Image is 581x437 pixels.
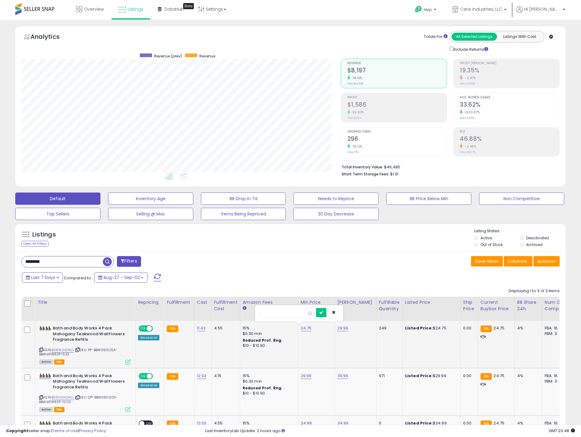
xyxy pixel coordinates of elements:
[379,373,398,379] div: 971
[201,193,286,205] button: BB Drop in 7d
[52,428,78,434] a: Terms of Use
[460,135,559,144] h2: 46.88%
[463,299,475,312] div: Ship Price
[167,373,178,380] small: FBA
[347,82,363,86] small: Prev: $4,708
[410,1,442,20] a: Help
[39,373,51,379] img: 41A6a2VB8IL._SL40_.jpg
[460,130,559,134] span: ROI
[460,62,559,65] span: Profit [PERSON_NAME]
[463,373,473,379] div: 0.00
[347,96,447,99] span: Profit
[337,325,348,331] a: 29.99
[199,53,215,59] span: Revenue
[214,373,235,379] div: 4.15
[108,208,193,220] button: Selling @ Max
[509,288,560,294] div: Displaying 1 to 3 of 3 items
[53,373,127,392] b: Bath and Body Works 4 Pack Mahogany Teakwood Wallflowers Fragrance Refills
[481,299,512,312] div: Current Buybox Price
[493,373,504,379] span: 24.75
[390,171,398,177] span: $1.91
[481,373,492,380] small: FBA
[481,325,492,332] small: FBA
[379,325,398,331] div: 249
[463,144,476,149] small: -2.48%
[516,6,565,20] a: Hi [PERSON_NAME]
[243,343,293,348] div: $10 - $10.90
[545,379,565,384] div: FBM: 3
[405,325,433,331] b: Listed Price:
[52,395,74,400] a: B08N2HDXVL
[463,325,473,331] div: 0.00
[405,373,433,379] b: Listed Price:
[533,256,560,266] button: Actions
[545,373,565,379] div: FBA: 16
[53,325,127,344] b: Bath and Body Works 4 Pack Mahogany Teakwood Wallflowers Fragrance Refills
[243,299,296,306] div: Amazon Fees
[386,193,471,205] button: BB Price Below Min
[301,299,332,306] div: Min Price
[138,335,159,340] div: Amazon AI
[347,67,447,75] h2: $8,197
[39,347,117,357] span: | SKU: PP-BBW061525A-BBWMTWR2P-11.43
[79,428,106,434] a: Privacy Policy
[545,299,567,312] div: Num of Comp.
[197,299,209,306] div: Cost
[463,76,476,80] small: -2.47%
[293,193,379,205] button: Needs to Reprice
[165,6,184,12] span: DataHub
[517,325,537,331] div: 4%
[497,33,542,41] button: Listings With Cost
[460,67,559,75] h2: 19.35%
[350,110,364,115] small: 69.83%
[117,256,141,267] button: Filters
[39,325,131,364] div: ASIN:
[445,46,496,53] div: Include Returns
[52,347,74,353] a: B08N2HDXVL
[38,299,133,306] div: Title
[481,235,492,241] label: Active
[463,110,480,115] small: 1020.67%
[243,331,293,336] div: $0.30 min
[474,228,566,234] p: Listing States:
[154,53,182,59] span: Revenue (prev)
[347,130,447,134] span: Ordered Items
[347,135,447,144] h2: 296
[39,359,53,365] span: All listings currently available for purchase on Amazon
[22,272,63,283] button: Last 7 Days
[347,101,447,109] h2: $1,586
[243,379,293,384] div: $0.30 min
[108,193,193,205] button: Inventory Age
[183,3,194,9] div: Tooltip anchor
[197,373,207,379] a: 12.03
[508,258,527,264] span: Columns
[460,116,474,120] small: Prev: 3.00%
[39,395,118,404] span: | SKU: OP-BBW080925-BBWMTWR2P-12.03
[32,230,56,239] h5: Listings
[342,171,389,177] b: Short Term Storage Fees:
[460,96,559,99] span: Avg. Buybox Share
[460,101,559,109] h2: 33.62%
[39,326,51,331] img: 41A6a2VB8IL._SL40_.jpg
[214,325,235,331] div: 4.55
[205,428,575,434] div: Last InventoryLab Update: 2 hours ago.
[197,325,206,331] a: 11.43
[152,326,162,331] span: OFF
[6,428,28,434] strong: Copyright
[167,325,178,332] small: FBA
[504,256,532,266] button: Columns
[517,373,537,379] div: 4%
[342,164,383,170] b: Total Inventory Value:
[243,306,246,311] small: Amazon Fees.
[54,407,64,412] span: FBA
[460,6,502,12] span: Ceris Industries, LLC
[405,325,456,331] div: $24.75
[545,325,565,331] div: FBA: 16
[405,373,456,379] div: $29.99
[460,82,475,86] small: Prev: 19.84%
[347,116,361,120] small: Prev: $934
[460,150,476,154] small: Prev: 48.07%
[139,326,147,331] span: ON
[31,274,55,281] span: Last 7 Days
[337,373,348,379] a: 39.99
